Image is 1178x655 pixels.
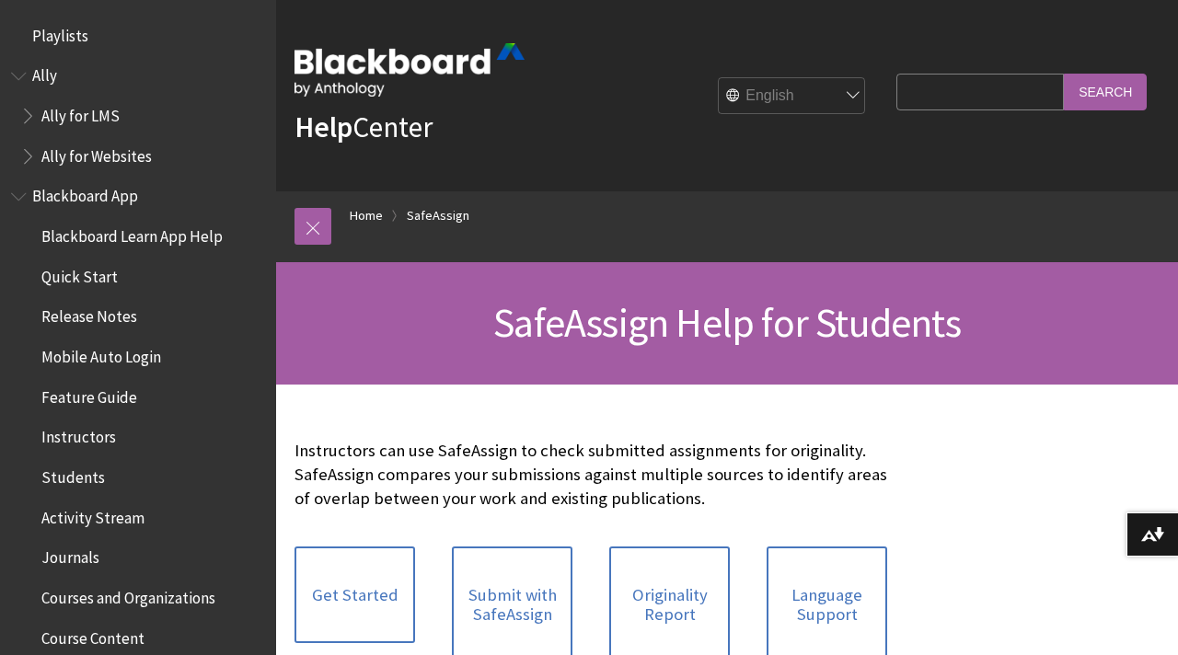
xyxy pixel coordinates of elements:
[41,582,215,607] span: Courses and Organizations
[41,302,137,327] span: Release Notes
[350,204,383,227] a: Home
[32,61,57,86] span: Ally
[407,204,469,227] a: SafeAssign
[11,20,265,52] nav: Book outline for Playlists
[41,382,137,407] span: Feature Guide
[294,546,415,644] a: Get Started
[41,543,99,568] span: Journals
[32,20,88,45] span: Playlists
[294,109,352,145] strong: Help
[11,61,265,172] nav: Book outline for Anthology Ally Help
[41,141,152,166] span: Ally for Websites
[294,109,433,145] a: HelpCenter
[41,462,105,487] span: Students
[719,78,866,115] select: Site Language Selector
[294,439,887,511] p: Instructors can use SafeAssign to check submitted assignments for originality. SafeAssign compare...
[41,100,120,125] span: Ally for LMS
[1064,74,1147,109] input: Search
[493,297,961,348] span: SafeAssign Help for Students
[294,43,525,97] img: Blackboard by Anthology
[41,623,144,648] span: Course Content
[41,341,161,366] span: Mobile Auto Login
[41,422,116,447] span: Instructors
[32,181,138,206] span: Blackboard App
[41,261,118,286] span: Quick Start
[41,502,144,527] span: Activity Stream
[41,221,223,246] span: Blackboard Learn App Help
